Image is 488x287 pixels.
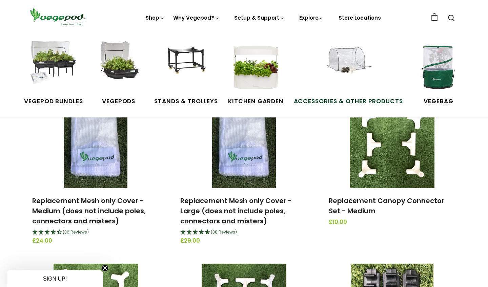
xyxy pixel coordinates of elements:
img: Kitchen Garden [230,41,281,92]
span: £10.00 [329,218,456,227]
span: (38 Reviews) [211,229,237,235]
img: Replacement Mesh only Cover - Large (does not include poles, connectors and misters) [212,104,276,188]
span: Vegepods [93,97,144,106]
span: Kitchen Garden [228,97,283,106]
span: £24.00 [32,237,159,245]
img: Replacement Canopy Connector Set - Medium [350,104,434,188]
div: 4.74 Stars - 38 Reviews [180,228,307,237]
a: Why Vegepod? [173,14,219,21]
span: Accessories & Other Products [294,97,403,106]
img: VegeBag [413,41,464,92]
a: Accessories & Other Products [294,41,403,106]
a: Replacement Canopy Connector Set - Medium [329,196,444,216]
img: Vegepod [27,7,88,26]
img: Replacement Mesh only Cover - Medium (does not include poles, connectors and misters) [64,104,128,188]
img: Raised Garden Kits [93,41,144,92]
a: Setup & Support [234,14,284,21]
img: Vegepod Bundles [28,41,79,92]
span: SIGN UP! [43,276,67,282]
a: Stands & Trolleys [154,41,218,106]
a: Kitchen Garden [228,41,283,106]
img: Stands & Trolleys [161,41,211,92]
a: Vegepod Bundles [24,41,83,106]
button: Close teaser [102,265,108,271]
div: SIGN UP!Close teaser [7,270,103,287]
a: VegeBag [413,41,464,106]
a: Replacement Mesh only Cover - Large (does not include poles, connectors and misters) [180,196,292,226]
a: Explore [299,14,324,21]
a: Replacement Mesh only Cover - Medium (does not include poles, connectors and misters) [32,196,146,226]
div: 4.61 Stars - 36 Reviews [32,228,159,237]
span: Vegepod Bundles [24,97,83,106]
a: Search [448,15,455,22]
span: (36 Reviews) [63,229,89,235]
a: Vegepods [93,41,144,106]
span: VegeBag [413,97,464,106]
span: £29.00 [180,237,307,245]
span: Stands & Trolleys [154,97,218,106]
a: Store Locations [339,14,381,21]
img: Accessories & Other Products [323,41,374,92]
a: Shop [145,14,164,40]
